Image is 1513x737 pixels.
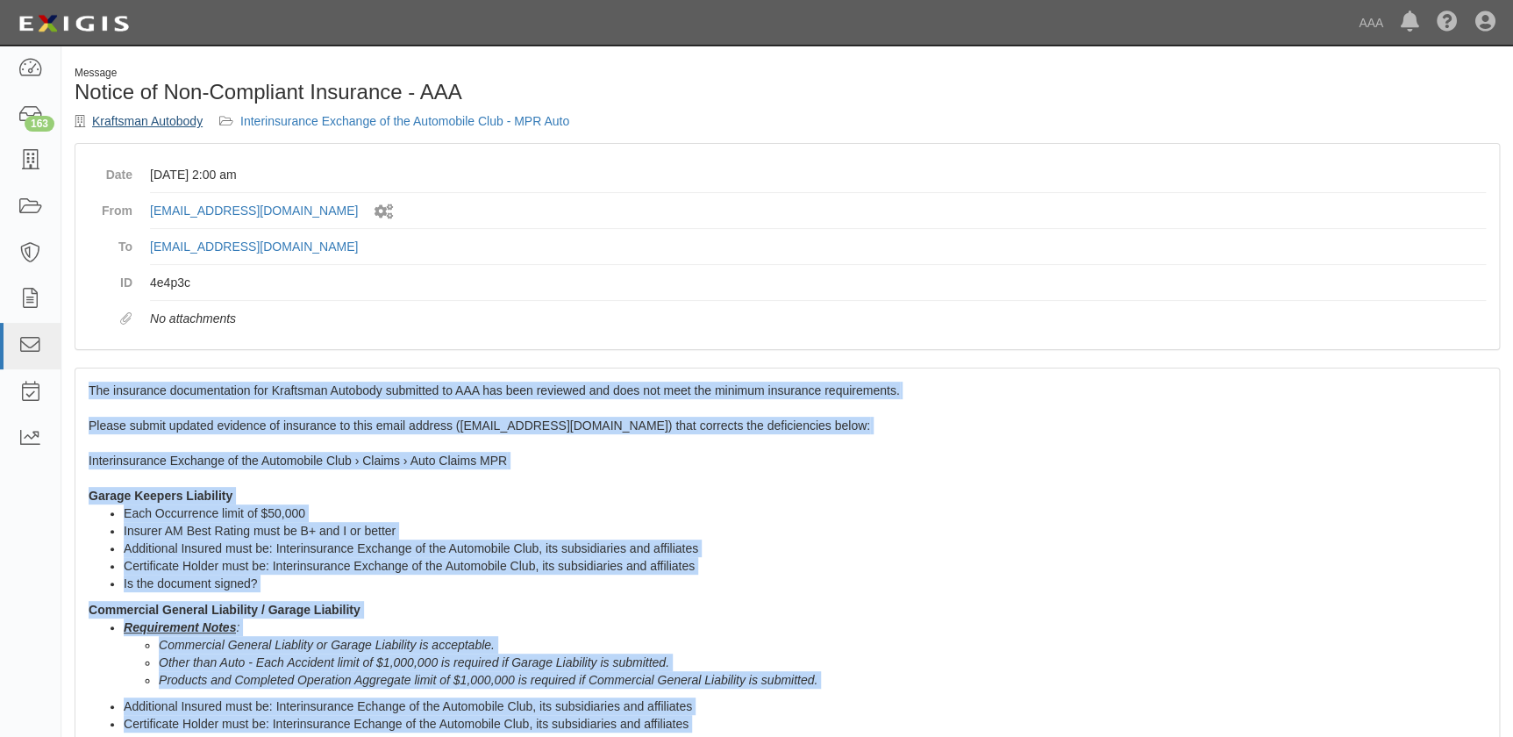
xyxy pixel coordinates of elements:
[375,204,393,219] i: Sent by system workflow
[124,522,1486,540] li: Insurer AM Best Rating must be B+ and I or better
[89,229,132,255] dt: To
[150,204,358,218] a: [EMAIL_ADDRESS][DOMAIN_NAME]
[75,81,774,104] h1: Notice of Non-Compliant Insurance - AAA
[92,114,203,128] a: Kraftsman Autobody
[159,636,1486,654] li: Commercial General Liablity or Garage Liability is acceptable.
[120,313,132,326] i: Attachments
[89,603,360,617] strong: Commercial General Liability / Garage Liability
[124,698,1486,715] li: Additional Insured must be: Interinsurance Echange of the Automobile Club, its subsidiaries and a...
[150,311,236,326] em: No attachments
[124,504,1486,522] li: Each Occurrence limit of $50,000
[124,540,1486,557] li: Additional Insured must be: Interinsurance Exchange of the Automobile Club, its subsidiaries and ...
[89,489,232,503] strong: Garage Keepers Liability
[1350,5,1392,40] a: AAA
[150,265,1486,301] dd: 4e4p3c
[159,671,1486,689] li: Products and Completed Operation Aggregate limit of $1,000,000 is required if Commercial General ...
[89,265,132,291] dt: ID
[25,116,54,132] div: 163
[124,620,236,634] u: Requirement Notes
[124,557,1486,575] li: Certificate Holder must be: Interinsurance Exchange of the Automobile Club, its subsidiaries and ...
[89,157,132,183] dt: Date
[75,66,774,81] div: Message
[124,619,1486,689] li: :
[150,240,358,254] a: [EMAIL_ADDRESS][DOMAIN_NAME]
[240,114,569,128] a: Interinsurance Exchange of the Automobile Club - MPR Auto
[124,715,1486,733] li: Certificate Holder must be: Interinsurance Echange of the Automobile Club, its subsidiaries and a...
[150,157,1486,193] dd: [DATE] 2:00 am
[89,193,132,219] dt: From
[1437,12,1458,33] i: Help Center - Complianz
[124,575,1486,592] li: Is the document signed?
[13,8,134,39] img: logo-5460c22ac91f19d4615b14bd174203de0afe785f0fc80cf4dbbc73dc1793850b.png
[159,654,1486,671] li: Other than Auto - Each Accident limit of $1,000,000 is required if Garage Liability is submitted.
